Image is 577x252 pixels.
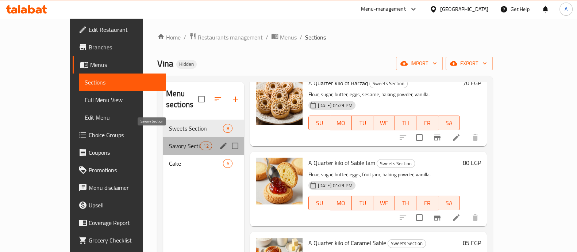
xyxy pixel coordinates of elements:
span: A Quarter kilo of Caramel Sable [308,237,386,248]
span: Select to update [412,130,427,145]
p: Flour, sugar, butter, eggs, sesame, baking powder, vanilla. [308,90,460,99]
a: Grocery Checklist [73,232,166,249]
span: Cake [169,159,223,168]
span: Promotions [89,166,160,174]
span: 8 [223,125,232,132]
button: WE [373,116,395,130]
span: Sweets Section [388,239,426,248]
button: TH [395,196,416,210]
a: Edit menu item [452,133,461,142]
a: Branches [73,38,166,56]
button: TU [352,196,373,210]
a: Promotions [73,161,166,179]
span: A Quarter kilo of Sable Jam [308,157,375,168]
span: Edit Menu [85,113,160,122]
div: Sweets Section [169,124,223,133]
span: Menus [280,33,297,42]
img: A Quarter kilo of Sable Jam [256,158,303,204]
button: TH [395,116,416,130]
span: TH [398,118,413,128]
span: TU [355,198,370,208]
span: Menu disclaimer [89,183,160,192]
div: Sweets Section [369,79,408,88]
span: Sections [85,78,160,87]
li: / [266,33,268,42]
span: TU [355,118,370,128]
h6: 80 EGP [463,158,481,168]
a: Coupons [73,144,166,161]
div: items [223,124,232,133]
button: export [446,57,493,70]
span: SU [312,198,327,208]
img: A Quarter kilo of Barzaq [256,78,303,125]
a: Menus [73,56,166,74]
button: SA [438,116,460,130]
span: 12 [200,143,211,150]
p: Flour, sugar, butter, eggs, fruit jam, baking powder, vanilla. [308,170,460,179]
span: Menus [90,60,160,69]
span: Branches [89,43,160,52]
span: Hidden [176,61,197,67]
span: FR [419,198,435,208]
span: Sort sections [209,90,227,108]
span: MO [333,198,349,208]
div: Sweets Section [388,239,426,248]
div: Cake6 [163,155,244,172]
span: Full Menu View [85,95,160,104]
a: Sections [79,74,166,91]
a: Coverage Report [73,214,166,232]
li: / [300,33,302,42]
span: [DATE] 01:29 PM [315,102,355,109]
span: Choice Groups [89,131,160,139]
button: Branch-specific-item [428,129,446,146]
a: Choice Groups [73,126,166,144]
a: Edit Restaurant [73,21,166,38]
span: Sweets Section [377,159,415,168]
div: [GEOGRAPHIC_DATA] [440,5,488,13]
button: Add section [227,90,244,108]
span: A [565,5,568,13]
span: Upsell [89,201,160,210]
a: Upsell [73,196,166,214]
a: Edit Menu [79,109,166,126]
button: MO [330,196,352,210]
button: import [396,57,443,70]
button: delete [466,129,484,146]
h6: 85 EGP [463,238,481,248]
button: edit [218,140,229,151]
span: WE [376,198,392,208]
span: Grocery Checklist [89,236,160,245]
span: import [402,59,437,68]
span: [DATE] 01:29 PM [315,182,355,189]
h2: Menu sections [166,88,198,110]
span: Coupons [89,148,160,157]
span: Select to update [412,210,427,225]
span: Coverage Report [89,218,160,227]
span: MO [333,118,349,128]
div: Hidden [176,60,197,69]
span: Vina [157,55,173,72]
nav: Menu sections [163,117,244,175]
span: Restaurants management [198,33,263,42]
span: Savory Section [169,142,200,150]
nav: breadcrumb [157,33,493,42]
a: Menu disclaimer [73,179,166,196]
button: FR [416,196,438,210]
button: SU [308,116,330,130]
span: Sections [305,33,326,42]
span: TH [398,198,413,208]
button: MO [330,116,352,130]
span: SU [312,118,327,128]
span: FR [419,118,435,128]
a: Restaurants management [189,33,263,42]
span: Edit Restaurant [89,25,160,34]
span: SA [441,118,457,128]
h6: 70 EGP [463,78,481,88]
button: delete [466,209,484,226]
a: Home [157,33,181,42]
a: Full Menu View [79,91,166,109]
div: items [223,159,232,168]
span: Select all sections [194,91,209,107]
li: / [184,33,186,42]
